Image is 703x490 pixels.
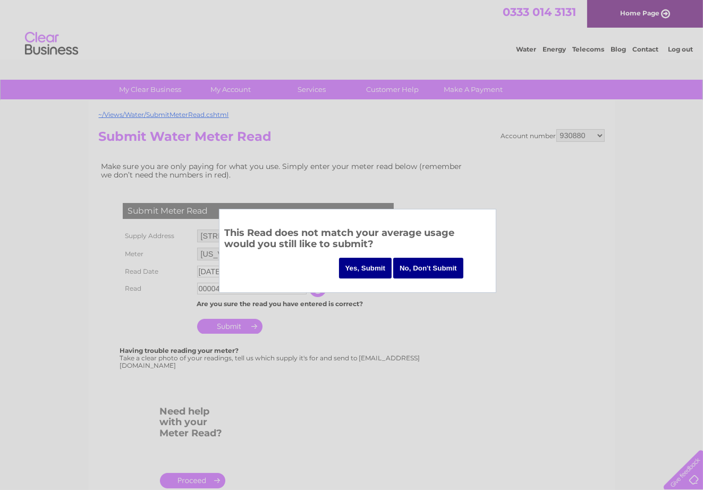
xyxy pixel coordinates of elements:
[101,6,603,52] div: Clear Business is a trading name of Verastar Limited (registered in [GEOGRAPHIC_DATA] No. 3667643...
[543,45,566,53] a: Energy
[24,28,79,60] img: logo.png
[516,45,536,53] a: Water
[668,45,693,53] a: Log out
[393,258,463,278] input: No, Don't Submit
[503,5,576,19] a: 0333 014 3131
[611,45,626,53] a: Blog
[225,225,490,255] h3: This Read does not match your average usage would you still like to submit?
[339,258,392,278] input: Yes, Submit
[632,45,658,53] a: Contact
[572,45,604,53] a: Telecoms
